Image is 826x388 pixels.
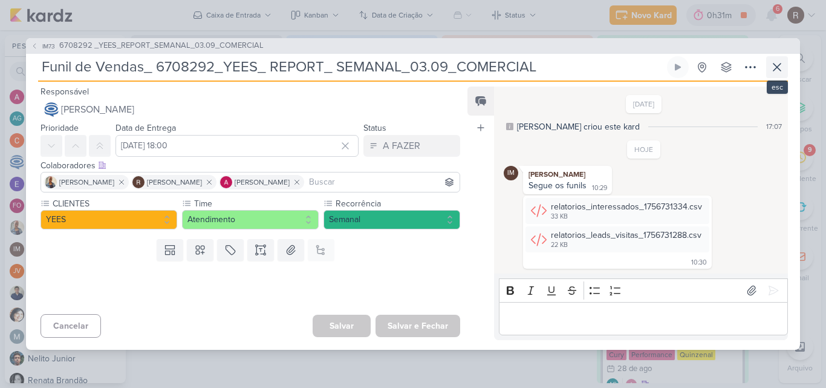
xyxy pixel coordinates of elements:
[363,135,460,157] button: A FAZER
[41,99,460,120] button: [PERSON_NAME]
[132,176,145,188] img: Rafael Dornelles
[673,62,683,72] div: Ligar relógio
[41,123,79,133] label: Prioridade
[551,229,701,242] div: relatorios_leads_visitas_1756731288.csv
[499,278,788,302] div: Editor toolbar
[766,121,782,132] div: 17:07
[551,240,701,250] div: 22 KB
[767,81,788,94] div: esc
[235,177,290,188] span: [PERSON_NAME]
[59,40,264,52] span: 6708292 _YEES_REPORT_SEMANAL_03.09_COMERCIAL
[38,56,665,78] input: Kard Sem Título
[147,177,202,188] span: [PERSON_NAME]
[41,42,57,51] span: IM73
[363,123,386,133] label: Status
[383,139,420,153] div: A FAZER
[528,180,587,191] div: Segue os funils
[324,210,460,229] button: Semanal
[499,302,788,335] div: Editor editing area: main
[182,210,319,229] button: Atendimento
[115,135,359,157] input: Select a date
[51,197,177,210] label: CLIENTES
[44,102,59,117] img: Caroline Traven De Andrade
[517,120,640,133] div: [PERSON_NAME] criou este kard
[31,40,264,52] button: IM73 6708292 _YEES_REPORT_SEMANAL_03.09_COMERCIAL
[525,226,709,252] div: relatorios_leads_visitas_1756731288.csv
[45,176,57,188] img: Iara Santos
[525,168,610,180] div: [PERSON_NAME]
[334,197,460,210] label: Recorrência
[41,314,101,338] button: Cancelar
[61,102,134,117] span: [PERSON_NAME]
[551,200,702,213] div: relatorios_interessados_1756731334.csv
[504,166,518,180] div: Isabella Machado Guimarães
[41,87,89,97] label: Responsável
[41,159,460,172] div: Colaboradores
[592,183,607,193] div: 10:29
[551,212,702,222] div: 33 KB
[193,197,319,210] label: Time
[220,176,232,188] img: Alessandra Gomes
[507,170,515,177] p: IM
[691,258,707,268] div: 10:30
[41,210,177,229] button: YEES
[59,177,114,188] span: [PERSON_NAME]
[115,123,176,133] label: Data de Entrega
[307,175,457,189] input: Buscar
[525,198,709,224] div: relatorios_interessados_1756731334.csv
